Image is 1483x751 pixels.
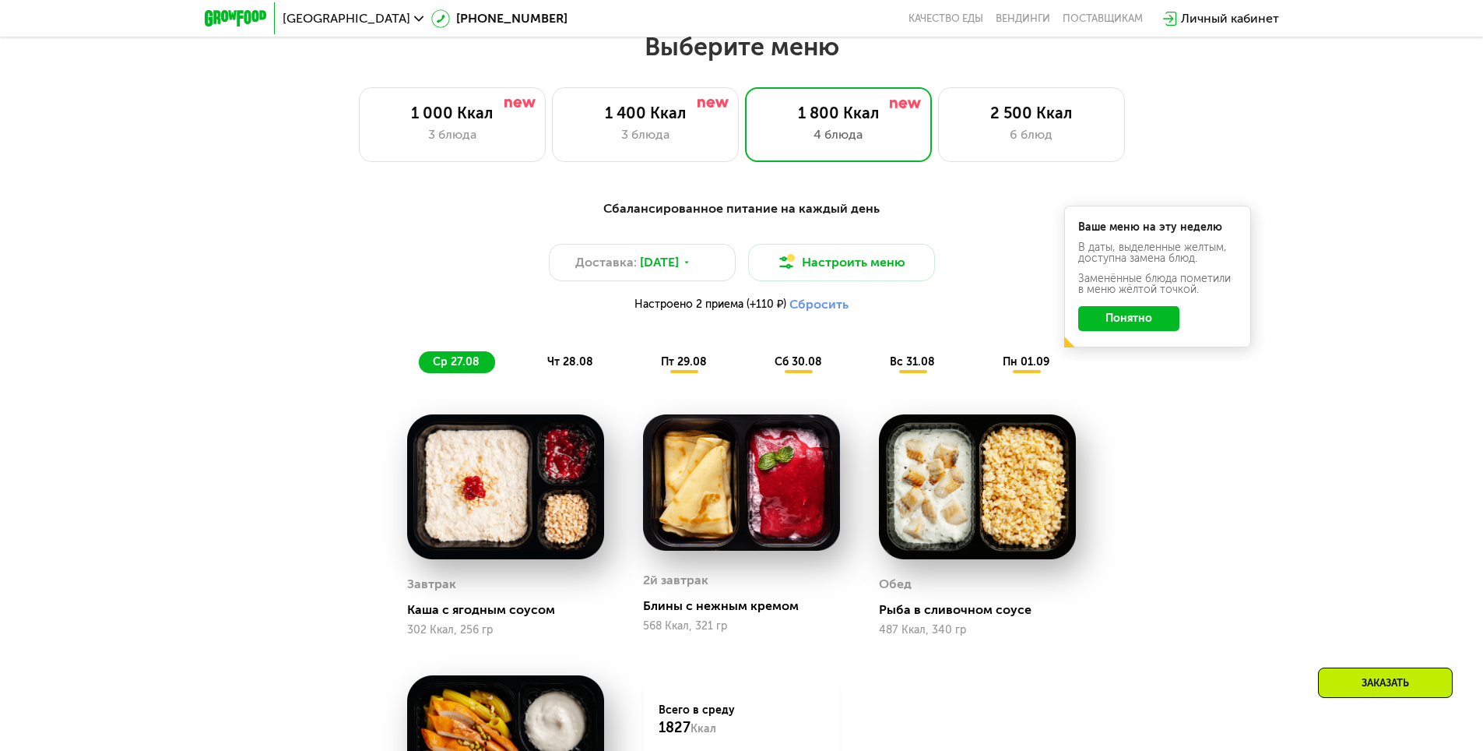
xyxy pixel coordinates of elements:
[634,299,786,310] span: Настроено 2 приема (+110 ₽)
[879,573,912,596] div: Обед
[575,253,637,272] span: Доставка:
[1078,222,1237,233] div: Ваше меню на эту неделю
[879,624,1076,636] div: 487 Ккал, 340 гр
[375,104,529,122] div: 1 000 Ккал
[761,104,915,122] div: 1 800 Ккал
[996,12,1050,25] a: Вендинги
[789,297,849,312] button: Сбросить
[659,703,824,737] div: Всего в среду
[431,9,568,28] a: [PHONE_NUMBER]
[643,620,840,633] div: 568 Ккал, 321 гр
[775,355,822,368] span: сб 30.08
[661,355,707,368] span: пт 29.08
[433,355,480,368] span: ср 27.08
[643,569,708,592] div: 2й завтрак
[1078,242,1237,264] div: В даты, выделенные желтым, доступна замена блюд.
[1181,9,1279,28] div: Личный кабинет
[281,199,1203,219] div: Сбалансированное питание на каждый день
[407,573,456,596] div: Завтрак
[659,719,691,736] span: 1827
[407,624,604,636] div: 302 Ккал, 256 гр
[50,31,1433,62] h2: Выберите меню
[691,722,716,735] span: Ккал
[1078,306,1179,331] button: Понятно
[748,244,935,281] button: Настроить меню
[547,355,593,368] span: чт 28.08
[1003,355,1049,368] span: пн 01.09
[568,125,722,144] div: 3 блюда
[1078,273,1237,295] div: Заменённые блюда пометили в меню жёлтой точкой.
[375,125,529,144] div: 3 блюда
[640,253,679,272] span: [DATE]
[879,602,1088,618] div: Рыба в сливочном соусе
[283,12,410,25] span: [GEOGRAPHIC_DATA]
[407,602,617,618] div: Каша с ягодным соусом
[954,104,1109,122] div: 2 500 Ккал
[761,125,915,144] div: 4 блюда
[568,104,722,122] div: 1 400 Ккал
[643,598,852,614] div: Блины с нежным кремом
[954,125,1109,144] div: 6 блюд
[890,355,935,368] span: вс 31.08
[1063,12,1143,25] div: поставщикам
[908,12,983,25] a: Качество еды
[1318,668,1453,698] div: Заказать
